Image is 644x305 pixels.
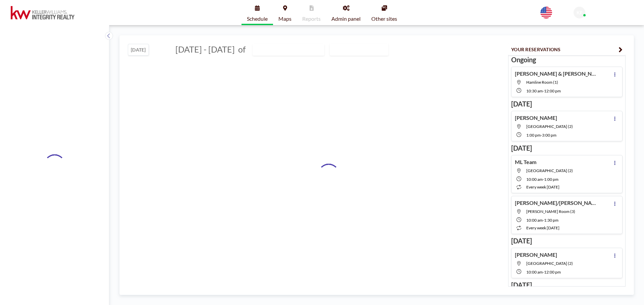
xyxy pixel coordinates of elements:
[515,70,599,77] h4: [PERSON_NAME] & [PERSON_NAME]
[526,218,543,223] span: 10:00 AM
[508,44,626,55] button: YOUR RESERVATIONS
[11,6,74,19] img: organization-logo
[544,177,558,182] span: 1:00 PM
[526,225,559,230] span: every week [DATE]
[511,56,623,64] h3: Ongoing
[526,124,573,129] span: Lexington Room (2)
[511,144,623,152] h3: [DATE]
[588,13,600,18] span: Admin
[543,177,544,182] span: -
[544,88,561,93] span: 12:00 PM
[544,218,558,223] span: 1:30 PM
[526,168,573,173] span: Lexington Room (2)
[526,88,543,93] span: 10:30 AM
[526,80,558,85] span: Hamline Room (1)
[370,45,377,54] input: Search for option
[330,44,388,55] div: Search for option
[515,200,599,206] h4: [PERSON_NAME]/[PERSON_NAME]
[541,133,542,138] span: -
[543,88,544,93] span: -
[278,16,291,21] span: Maps
[511,100,623,108] h3: [DATE]
[526,184,559,189] span: every week [DATE]
[175,44,235,54] span: [DATE] - [DATE]
[588,7,625,13] span: KWIR Front Desk
[302,16,321,21] span: Reports
[542,133,556,138] span: 3:00 PM
[511,281,623,289] h3: [DATE]
[511,237,623,245] h3: [DATE]
[515,251,557,258] h4: [PERSON_NAME]
[128,44,149,56] button: [DATE]
[331,16,361,21] span: Admin panel
[238,44,246,55] span: of
[526,261,573,266] span: Lexington Room (2)
[515,159,536,165] h4: ML Team
[371,16,397,21] span: Other sites
[253,44,317,55] input: Lexington Room (2)
[331,45,369,54] span: WEEKLY VIEW
[543,270,544,275] span: -
[526,133,541,138] span: 1:00 PM
[515,115,557,121] h4: [PERSON_NAME]
[526,270,543,275] span: 10:00 AM
[247,16,268,21] span: Schedule
[577,10,583,16] span: KF
[526,177,543,182] span: 10:00 AM
[526,209,575,214] span: Snelling Room (3)
[543,218,544,223] span: -
[544,270,561,275] span: 12:00 PM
